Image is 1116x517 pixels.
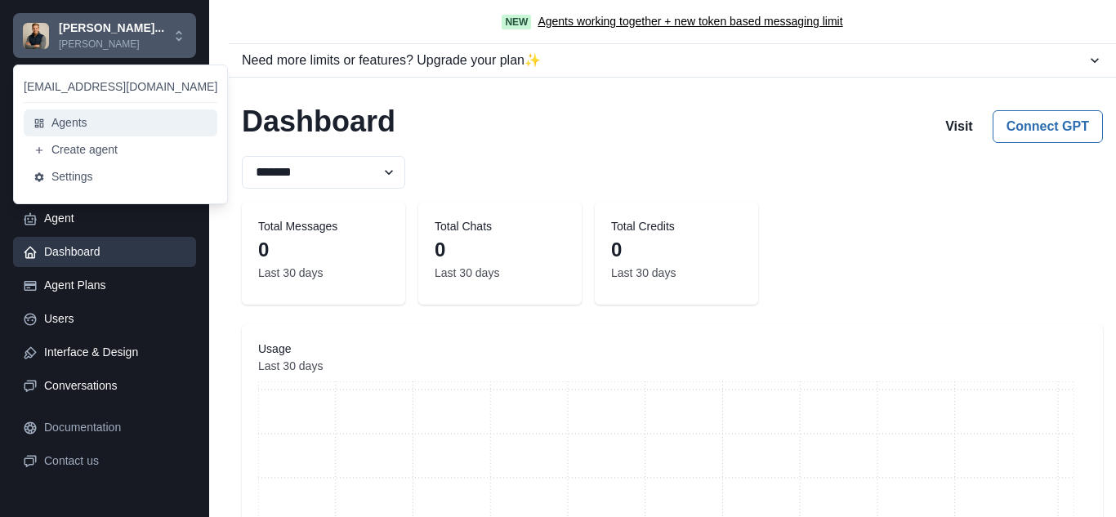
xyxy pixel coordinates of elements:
button: Agents [24,109,217,136]
button: Connect GPT [993,110,1103,143]
dd: Last 30 days [435,265,565,282]
div: Agent [44,210,186,227]
dt: Usage [258,341,1087,358]
button: Settings [24,163,217,190]
div: Agent Plans [44,277,186,294]
dt: Total Credits [611,218,742,235]
p: [EMAIL_ADDRESS][DOMAIN_NAME] [24,78,217,96]
p: [PERSON_NAME] [59,37,164,51]
div: Need more limits or features? Upgrade your plan ✨ [242,51,1087,70]
button: Need more limits or features? Upgrade your plan✨ [229,44,1116,77]
dt: Total Chats [435,218,565,235]
a: Agents working together + new token based messaging limit [538,13,842,30]
dd: 0 [258,235,389,265]
p: [PERSON_NAME]... [59,20,164,37]
button: Chakra UI[PERSON_NAME]...[PERSON_NAME] [13,13,196,58]
div: Users [44,310,186,328]
div: Dashboard [44,243,186,261]
span: New [502,15,531,29]
img: Chakra UI [23,23,49,49]
div: Interface & Design [44,344,186,361]
dd: 0 [435,235,565,265]
dt: Total Messages [258,218,389,235]
dd: Last 30 days [258,265,389,282]
a: Documentation [13,412,196,443]
div: Documentation [44,419,186,436]
div: Contact us [44,452,186,470]
h2: Dashboard [242,104,395,143]
div: Custom Actions [44,411,186,428]
dd: 0 [611,235,742,265]
dd: Last 30 days [258,358,1087,375]
div: Conversations [44,377,186,394]
dd: Last 30 days [611,265,742,282]
button: Create agent [24,136,217,163]
button: Visit [932,110,986,143]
